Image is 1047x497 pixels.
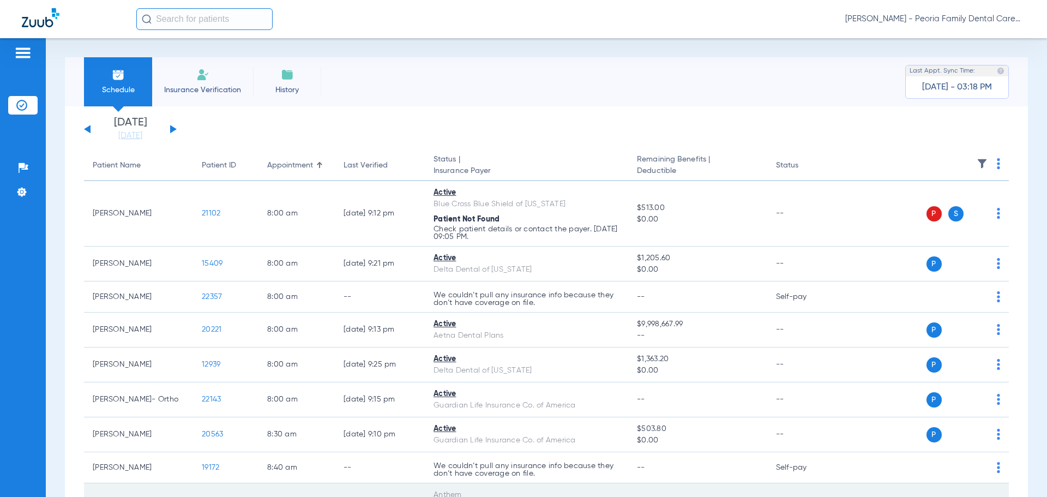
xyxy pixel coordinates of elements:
span: 15409 [202,260,222,267]
td: -- [335,282,425,313]
td: -- [767,382,841,417]
span: Patient Not Found [434,215,500,223]
span: 19172 [202,464,219,471]
td: [DATE] 9:13 PM [335,313,425,348]
img: group-dot-blue.svg [997,429,1000,440]
span: Deductible [637,165,758,177]
div: Patient Name [93,160,141,171]
span: $513.00 [637,202,758,214]
td: -- [767,313,841,348]
span: History [261,85,313,95]
td: [PERSON_NAME] [84,181,193,247]
td: [DATE] 9:21 PM [335,247,425,282]
span: $9,998,667.99 [637,319,758,330]
span: $0.00 [637,214,758,225]
div: Delta Dental of [US_STATE] [434,365,619,376]
th: Status [767,151,841,181]
span: S [948,206,964,221]
span: 20563 [202,430,223,438]
td: [PERSON_NAME] [84,313,193,348]
span: $1,363.20 [637,354,758,365]
span: 22143 [202,396,221,403]
img: Zuub Logo [22,8,59,27]
span: 12939 [202,361,220,368]
input: Search for patients [136,8,273,30]
span: P [926,206,942,221]
span: $0.00 [637,264,758,276]
div: Last Verified [344,160,388,171]
div: Blue Cross Blue Shield of [US_STATE] [434,199,619,210]
img: group-dot-blue.svg [997,291,1000,302]
img: group-dot-blue.svg [997,258,1000,269]
span: -- [637,330,758,342]
img: group-dot-blue.svg [997,208,1000,219]
td: 8:00 AM [258,181,335,247]
span: $503.80 [637,423,758,435]
td: -- [767,181,841,247]
span: 22357 [202,293,222,301]
td: [PERSON_NAME]- Ortho [84,382,193,417]
span: $0.00 [637,435,758,446]
td: [DATE] 9:12 PM [335,181,425,247]
img: group-dot-blue.svg [997,359,1000,370]
td: Self-pay [767,452,841,483]
td: -- [767,247,841,282]
span: P [926,256,942,272]
div: Guardian Life Insurance Co. of America [434,435,619,446]
img: group-dot-blue.svg [997,324,1000,335]
span: Schedule [92,85,144,95]
div: Appointment [267,160,313,171]
td: 8:40 AM [258,452,335,483]
span: P [926,392,942,408]
img: Search Icon [142,14,152,24]
td: 8:00 AM [258,282,335,313]
td: -- [335,452,425,483]
span: P [926,322,942,338]
td: [PERSON_NAME] [84,247,193,282]
span: -- [637,396,645,403]
td: 8:00 AM [258,313,335,348]
td: [PERSON_NAME] [84,417,193,452]
td: -- [767,348,841,382]
div: Patient Name [93,160,184,171]
div: Appointment [267,160,326,171]
span: P [926,427,942,442]
div: Active [434,388,619,400]
img: Schedule [112,68,125,81]
span: $0.00 [637,365,758,376]
div: Delta Dental of [US_STATE] [434,264,619,276]
p: Check patient details or contact the payer. [DATE] 09:05 PM. [434,225,619,241]
span: $1,205.60 [637,253,758,264]
td: -- [767,417,841,452]
div: Active [434,354,619,365]
p: We couldn’t pull any insurance info because they don’t have coverage on file. [434,462,619,477]
td: 8:00 AM [258,382,335,417]
td: 8:00 AM [258,247,335,282]
img: filter.svg [977,158,988,169]
td: [DATE] 9:15 PM [335,382,425,417]
div: Guardian Life Insurance Co. of America [434,400,619,411]
img: hamburger-icon [14,46,32,59]
p: We couldn’t pull any insurance info because they don’t have coverage on file. [434,291,619,307]
td: [PERSON_NAME] [84,348,193,382]
span: -- [637,464,645,471]
div: Aetna Dental Plans [434,330,619,342]
span: -- [637,293,645,301]
img: group-dot-blue.svg [997,462,1000,473]
td: [DATE] 9:10 PM [335,417,425,452]
img: group-dot-blue.svg [997,158,1000,169]
img: last sync help info [997,67,1004,75]
span: Insurance Verification [160,85,245,95]
img: group-dot-blue.svg [997,394,1000,405]
td: Self-pay [767,282,841,313]
a: [DATE] [98,130,163,141]
td: 8:30 AM [258,417,335,452]
div: Last Verified [344,160,416,171]
span: [DATE] - 03:18 PM [922,82,992,93]
td: 8:00 AM [258,348,335,382]
td: [PERSON_NAME] [84,282,193,313]
td: [PERSON_NAME] [84,452,193,483]
img: Manual Insurance Verification [196,68,209,81]
div: Patient ID [202,160,250,171]
span: 21102 [202,209,220,217]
